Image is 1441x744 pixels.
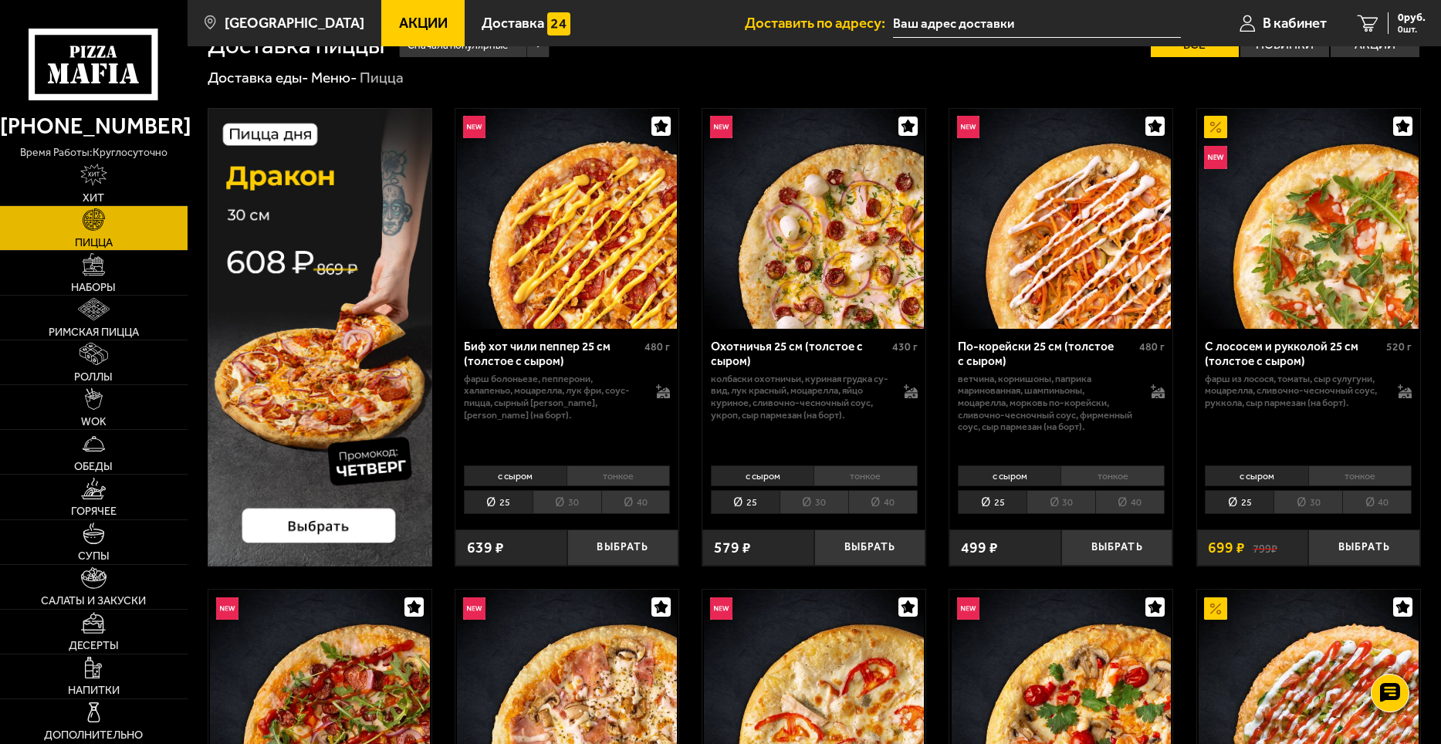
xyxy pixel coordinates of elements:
[710,597,732,620] img: Новинка
[714,540,751,555] span: 579 ₽
[71,282,116,293] span: Наборы
[745,16,893,31] span: Доставить по адресу:
[225,16,364,31] span: [GEOGRAPHIC_DATA]
[949,109,1172,329] a: НовинкаПо-корейски 25 см (толстое с сыром)
[74,371,113,382] span: Роллы
[848,490,918,514] li: 40
[711,340,888,368] div: Охотничья 25 см (толстое с сыром)
[1205,340,1382,368] div: С лососем и рукколой 25 см (толстое с сыром)
[1061,529,1173,566] button: Выбрать
[533,490,601,514] li: 30
[892,340,918,353] span: 430 г
[893,9,1181,38] input: Ваш адрес доставки
[1263,16,1327,31] span: В кабинет
[1139,340,1165,353] span: 480 г
[208,33,384,57] h1: Доставка пиццы
[958,340,1135,368] div: По-корейски 25 см (толстое с сыром)
[464,373,641,421] p: фарш болоньезе, пепперони, халапеньо, моцарелла, лук фри, соус-пицца, сырный [PERSON_NAME], [PERS...
[44,729,143,740] span: Дополнительно
[644,340,670,353] span: 480 г
[74,461,113,472] span: Обеды
[467,540,504,555] span: 639 ₽
[1204,597,1226,620] img: Акционный
[69,640,119,651] span: Десерты
[957,597,979,620] img: Новинка
[567,465,670,487] li: тонкое
[464,340,641,368] div: Биф хот чили пеппер 25 см (толстое с сыром)
[704,109,924,329] img: Охотничья 25 см (толстое с сыром)
[702,109,925,329] a: НовинкаОхотничья 25 см (толстое с сыром)
[1342,490,1412,514] li: 40
[814,529,926,566] button: Выбрать
[1095,490,1165,514] li: 40
[41,595,146,606] span: Салаты и закуски
[957,116,979,138] img: Новинка
[216,597,238,620] img: Новинка
[49,326,139,337] span: Римская пицца
[1398,12,1426,23] span: 0 руб.
[711,373,888,421] p: колбаски охотничьи, куриная грудка су-вид, лук красный, моцарелла, яйцо куриное, сливочно-чесночн...
[1253,540,1277,555] s: 799 ₽
[547,12,570,35] img: 15daf4d41897b9f0e9f617042186c801.svg
[1208,540,1245,555] span: 699 ₽
[1027,490,1095,514] li: 30
[567,529,679,566] button: Выбрать
[1398,25,1426,34] span: 0 шт.
[463,597,485,620] img: Новинка
[1205,465,1307,487] li: с сыром
[83,192,104,203] span: Хит
[958,490,1027,514] li: 25
[455,109,678,329] a: НовинкаБиф хот чили пеппер 25 см (толстое с сыром)
[78,550,110,561] span: Супы
[711,490,780,514] li: 25
[311,69,357,86] a: Меню-
[958,465,1060,487] li: с сыром
[961,540,998,555] span: 499 ₽
[711,465,814,487] li: с сыром
[780,490,848,514] li: 30
[1199,109,1419,329] img: С лососем и рукколой 25 см (толстое с сыром)
[601,490,671,514] li: 40
[463,116,485,138] img: Новинка
[399,16,448,31] span: Акции
[360,68,404,87] div: Пицца
[1308,529,1420,566] button: Выбрать
[1274,490,1342,514] li: 30
[75,237,113,248] span: Пицца
[71,506,117,516] span: Горячее
[457,109,677,329] img: Биф хот чили пеппер 25 см (толстое с сыром)
[958,373,1135,433] p: ветчина, корнишоны, паприка маринованная, шампиньоны, моцарелла, морковь по-корейски, сливочно-че...
[81,416,107,427] span: WOK
[1308,465,1412,487] li: тонкое
[1204,116,1226,138] img: Акционный
[1060,465,1164,487] li: тонкое
[1204,146,1226,168] img: Новинка
[464,490,533,514] li: 25
[482,16,544,31] span: Доставка
[1205,490,1274,514] li: 25
[208,69,309,86] a: Доставка еды-
[1386,340,1412,353] span: 520 г
[710,116,732,138] img: Новинка
[1205,373,1382,409] p: фарш из лосося, томаты, сыр сулугуни, моцарелла, сливочно-чесночный соус, руккола, сыр пармезан (...
[814,465,917,487] li: тонкое
[464,465,567,487] li: с сыром
[952,109,1172,329] img: По-корейски 25 см (толстое с сыром)
[68,685,120,695] span: Напитки
[1197,109,1420,329] a: АкционныйНовинкаС лососем и рукколой 25 см (толстое с сыром)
